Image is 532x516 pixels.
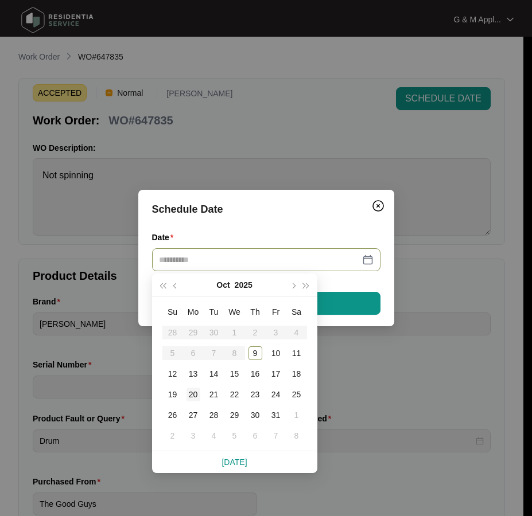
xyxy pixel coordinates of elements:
div: 7 [269,429,283,443]
td: 2025-10-20 [183,384,204,405]
div: 31 [269,408,283,422]
td: 2025-11-04 [204,425,224,446]
td: 2025-10-25 [286,384,307,405]
th: We [224,302,245,322]
td: 2025-10-16 [245,363,266,384]
td: 2025-10-17 [266,363,286,384]
td: 2025-10-30 [245,405,266,425]
img: closeCircle [371,199,385,213]
td: 2025-10-22 [224,384,245,405]
td: 2025-10-15 [224,363,245,384]
div: 24 [269,388,283,401]
div: 3 [187,429,200,443]
div: 25 [290,388,304,401]
td: 2025-11-02 [162,425,183,446]
a: [DATE] [222,458,247,467]
td: 2025-11-08 [286,425,307,446]
td: 2025-10-29 [224,405,245,425]
input: Date [159,253,360,266]
th: Su [162,302,183,322]
td: 2025-11-01 [286,405,307,425]
td: 2025-10-19 [162,384,183,405]
div: 4 [207,429,221,443]
td: 2025-10-09 [245,343,266,363]
td: 2025-10-26 [162,405,183,425]
label: Date [152,232,178,243]
div: 14 [207,367,221,381]
div: 1 [290,408,304,422]
td: 2025-10-11 [286,343,307,363]
div: 2 [166,429,180,443]
div: 15 [228,367,242,381]
div: 18 [290,367,304,381]
td: 2025-10-27 [183,405,204,425]
div: 22 [228,388,242,401]
th: Tu [204,302,224,322]
div: 20 [187,388,200,401]
div: 17 [269,367,283,381]
div: 28 [207,408,221,422]
td: 2025-11-06 [245,425,266,446]
td: 2025-10-31 [266,405,286,425]
td: 2025-11-05 [224,425,245,446]
td: 2025-10-21 [204,384,224,405]
td: 2025-11-03 [183,425,204,446]
td: 2025-11-07 [266,425,286,446]
td: 2025-10-14 [204,363,224,384]
div: 26 [166,408,180,422]
td: 2025-10-24 [266,384,286,405]
div: 29 [228,408,242,422]
div: 10 [269,346,283,360]
div: 27 [187,408,200,422]
div: 12 [166,367,180,381]
th: Th [245,302,266,322]
div: 8 [290,429,304,443]
div: Schedule Date [152,201,380,217]
th: Sa [286,302,307,322]
div: 19 [166,388,180,401]
button: Oct [216,273,230,296]
td: 2025-10-28 [204,405,224,425]
div: 5 [228,429,242,443]
div: 21 [207,388,221,401]
div: 23 [248,388,262,401]
div: 9 [248,346,262,360]
td: 2025-10-13 [183,363,204,384]
th: Fr [266,302,286,322]
td: 2025-10-18 [286,363,307,384]
div: 13 [187,367,200,381]
div: 16 [248,367,262,381]
div: 6 [248,429,262,443]
div: 30 [248,408,262,422]
th: Mo [183,302,204,322]
div: 11 [290,346,304,360]
button: 2025 [235,273,253,296]
td: 2025-10-12 [162,363,183,384]
td: 2025-10-23 [245,384,266,405]
button: Close [369,197,387,215]
td: 2025-10-10 [266,343,286,363]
